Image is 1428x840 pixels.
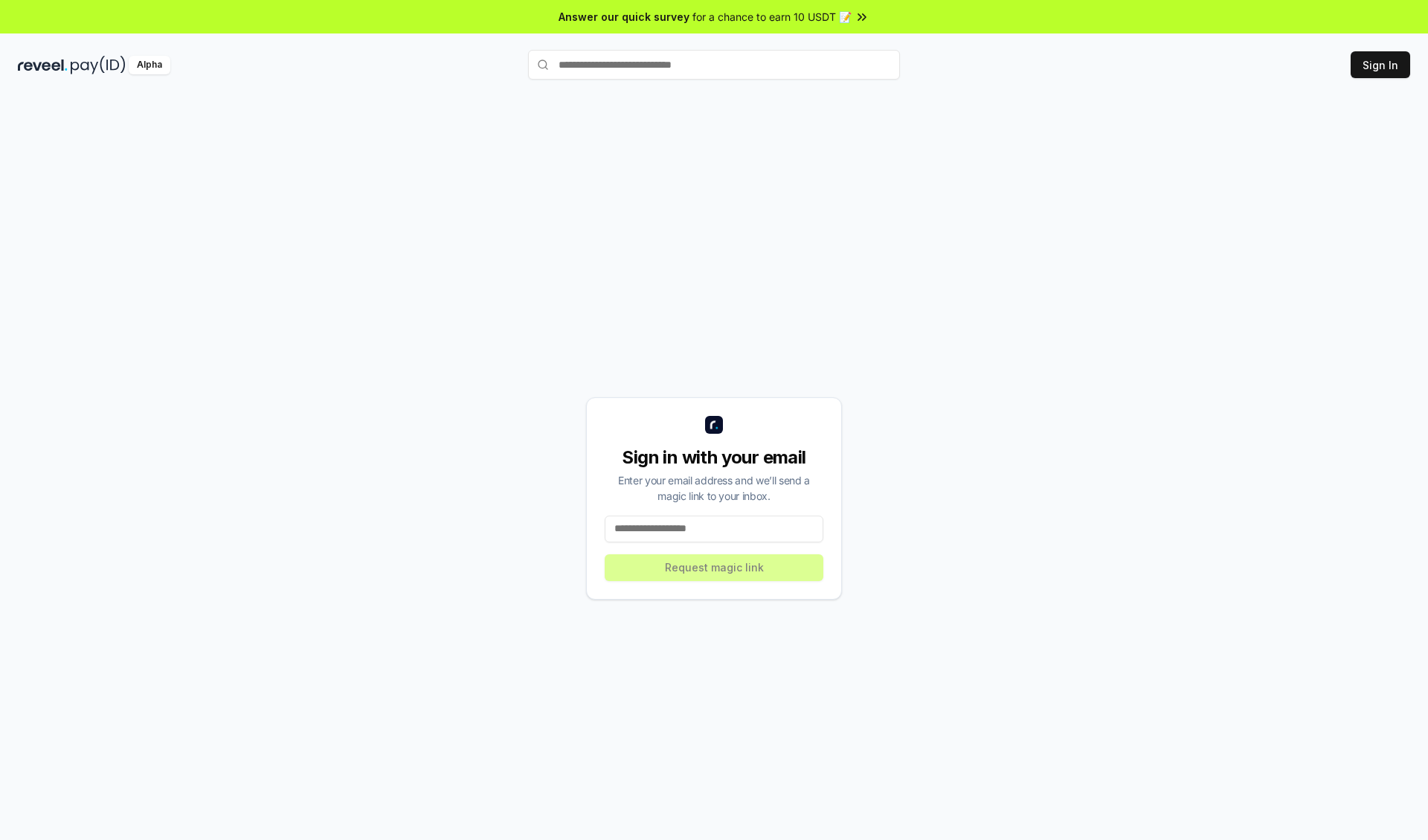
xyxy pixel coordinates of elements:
div: Alpha [129,56,170,74]
img: pay_id [71,56,126,74]
div: Sign in with your email [605,446,823,469]
button: Sign In [1351,51,1410,78]
img: reveel_dark [18,56,68,74]
img: logo_small [705,416,723,434]
span: Answer our quick survey [559,9,689,25]
div: Enter your email address and we’ll send a magic link to your inbox. [605,472,823,504]
span: for a chance to earn 10 USDT 📝 [692,9,852,25]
